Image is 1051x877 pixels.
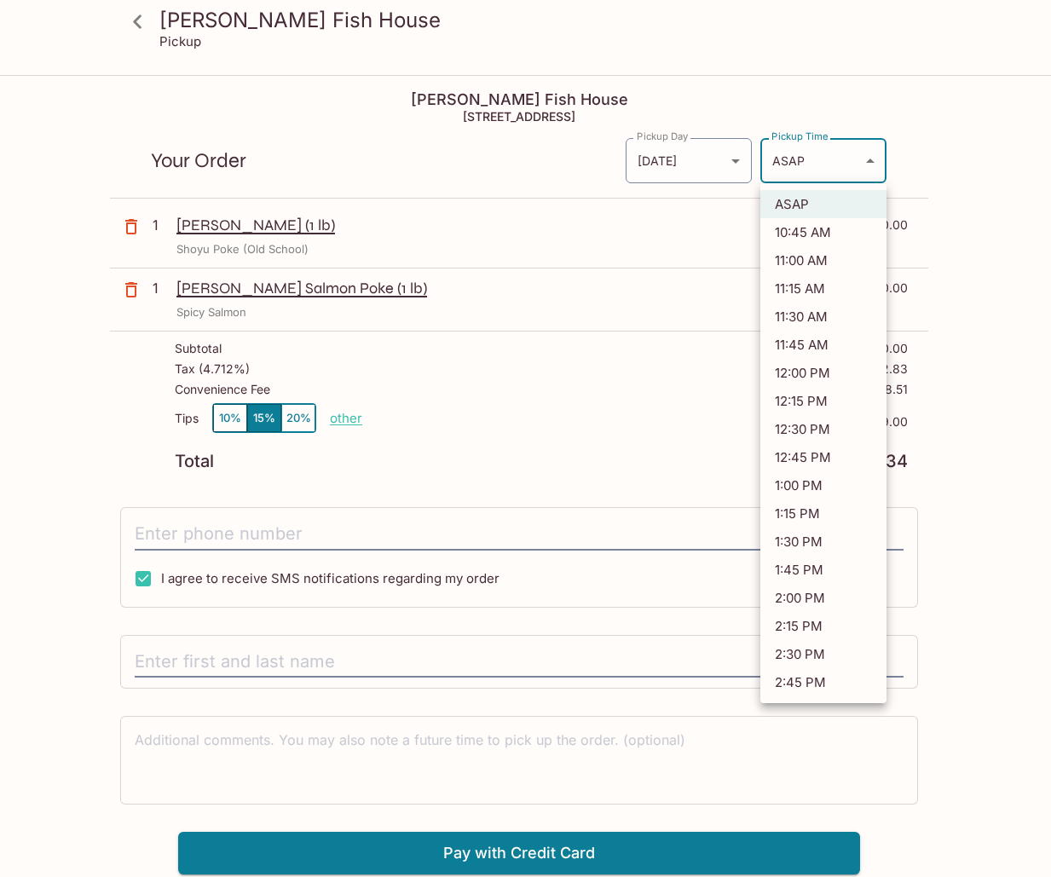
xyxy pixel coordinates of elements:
li: 2:15 PM [760,612,886,640]
li: 1:45 PM [760,556,886,584]
li: 1:30 PM [760,528,886,556]
li: 1:00 PM [760,471,886,499]
li: 2:30 PM [760,640,886,668]
li: 11:45 AM [760,331,886,359]
li: 12:15 PM [760,387,886,415]
li: 10:45 AM [760,218,886,246]
li: 12:00 PM [760,359,886,387]
li: 11:00 AM [760,246,886,274]
li: 11:15 AM [760,274,886,303]
li: 11:30 AM [760,303,886,331]
li: 12:30 PM [760,415,886,443]
li: ASAP [760,190,886,218]
li: 2:45 PM [760,668,886,696]
li: 2:00 PM [760,584,886,612]
li: 1:15 PM [760,499,886,528]
li: 12:45 PM [760,443,886,471]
